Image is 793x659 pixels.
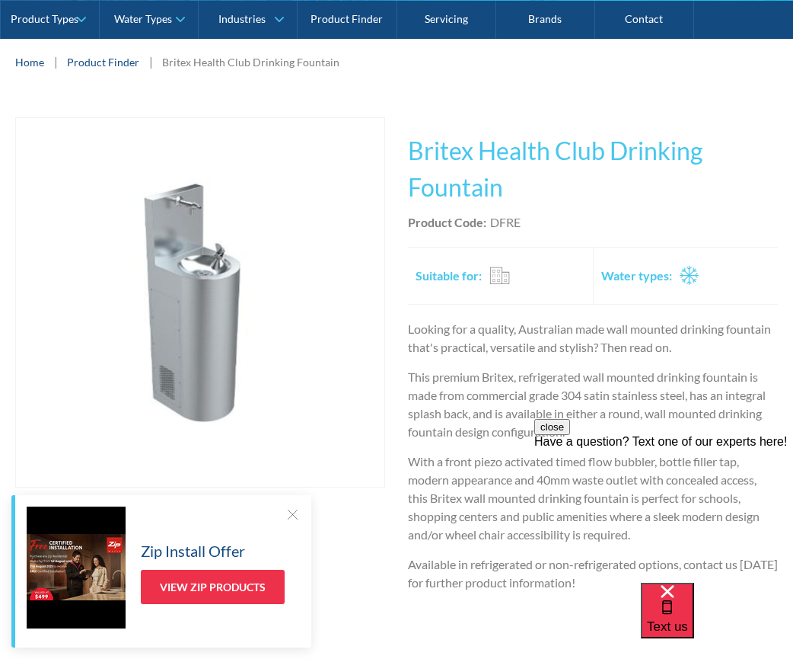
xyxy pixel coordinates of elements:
div: Product Types [11,12,78,25]
div: | [52,53,59,71]
p: ‍ [408,633,778,651]
strong: Product Code: [408,215,486,229]
h1: Britex Health Club Drinking Fountain [408,133,778,206]
p: With a front piezo activated timed flow bubbler, bottle filler tap, modern appearance and 40mm wa... [408,453,778,544]
a: open lightbox [15,117,385,488]
div: Britex Health Club Drinking Fountain [162,54,339,70]
h5: Zip Install Offer [141,539,245,562]
iframe: podium webchat widget prompt [534,419,793,602]
div: Water Types [114,12,172,25]
img: Britex Health Club Drinking Fountain [16,118,384,487]
a: View Zip Products [141,570,285,604]
p: Available in refrigerated or non-refrigerated options, contact us [DATE] for further product info... [408,555,778,592]
h2: Water types: [601,267,672,285]
h2: Suitable for: [416,267,482,285]
img: Zip Install Offer [27,507,126,629]
p: This premium Britex, refrigerated wall mounted drinking fountain is made from commercial grade 30... [408,368,778,441]
div: DFRE [490,213,521,232]
a: Product Finder [67,54,139,70]
div: Industries [218,12,266,25]
p: Looking for a quality, Australian made wall mounted drinking fountain that's practical, versatile... [408,320,778,357]
a: Home [15,54,44,70]
p: ‍ [408,603,778,622]
iframe: podium webchat widget bubble [641,583,793,659]
div: | [147,53,154,71]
